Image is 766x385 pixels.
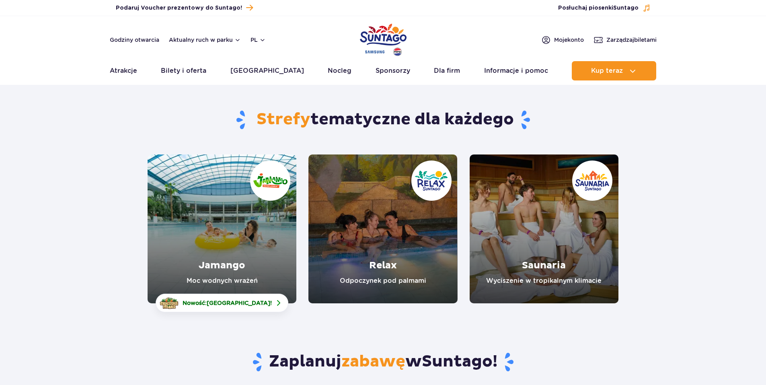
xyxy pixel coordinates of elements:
[422,352,493,372] span: Suntago
[593,35,657,45] a: Zarządzajbiletami
[591,67,623,74] span: Kup teraz
[470,154,618,303] a: Saunaria
[341,352,405,372] span: zabawę
[376,61,410,80] a: Sponsorzy
[572,61,656,80] button: Kup teraz
[360,20,407,57] a: Park of Poland
[257,109,310,130] span: Strefy
[110,61,137,80] a: Atrakcje
[148,352,618,373] h3: Zaplanuj w !
[484,61,548,80] a: Informacje i pomoc
[156,294,288,312] a: Nowość:[GEOGRAPHIC_DATA]!
[558,4,651,12] button: Posłuchaj piosenkiSuntago
[116,4,242,12] span: Podaruj Voucher prezentowy do Suntago!
[613,5,639,11] span: Suntago
[148,109,618,130] h1: tematyczne dla każdego
[116,2,253,13] a: Podaruj Voucher prezentowy do Suntago!
[251,36,266,44] button: pl
[308,154,457,303] a: Relax
[434,61,460,80] a: Dla firm
[230,61,304,80] a: [GEOGRAPHIC_DATA]
[606,36,657,44] span: Zarządzaj biletami
[183,299,272,307] span: Nowość: !
[558,4,639,12] span: Posłuchaj piosenki
[541,35,584,45] a: Mojekonto
[207,300,270,306] span: [GEOGRAPHIC_DATA]
[554,36,584,44] span: Moje konto
[161,61,206,80] a: Bilety i oferta
[328,61,351,80] a: Nocleg
[110,36,159,44] a: Godziny otwarcia
[148,154,296,303] a: Jamango
[169,37,241,43] button: Aktualny ruch w parku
